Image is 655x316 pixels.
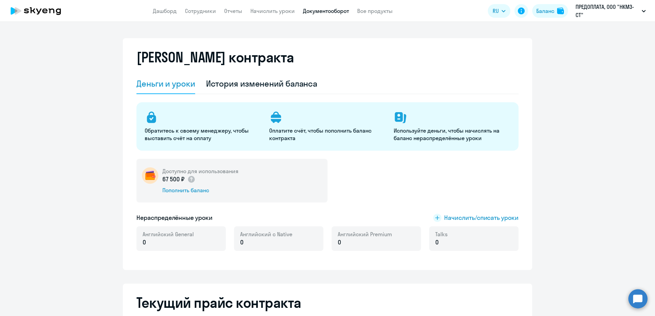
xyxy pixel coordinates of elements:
div: Деньги и уроки [136,78,195,89]
a: Сотрудники [185,7,216,14]
button: Балансbalance [532,4,568,18]
p: Обратитесь к своему менеджеру, чтобы выставить счёт на оплату [145,127,261,142]
span: 0 [143,238,146,247]
a: Все продукты [357,7,393,14]
span: Английский с Native [240,230,292,238]
span: Начислить/списать уроки [444,213,519,222]
span: RU [493,7,499,15]
a: Начислить уроки [250,7,295,14]
h2: Текущий прайс контракта [136,295,519,311]
p: Используйте деньги, чтобы начислять на баланс нераспределённые уроки [394,127,510,142]
span: Английский General [143,230,194,238]
span: 0 [240,238,244,247]
div: Баланс [536,7,554,15]
p: ПРЕДОПЛАТА, ООО "НКМЗ-СТ" [576,3,639,19]
span: 0 [435,238,439,247]
p: 67 500 ₽ [162,175,195,184]
a: Документооборот [303,7,349,14]
img: wallet-circle.png [142,167,158,184]
button: ПРЕДОПЛАТА, ООО "НКМЗ-СТ" [572,3,649,19]
a: Отчеты [224,7,242,14]
a: Дашборд [153,7,177,14]
span: Talks [435,230,448,238]
h2: [PERSON_NAME] контракта [136,49,294,65]
div: Пополнить баланс [162,186,238,194]
img: balance [557,7,564,14]
span: Английский Premium [338,230,392,238]
h5: Доступно для использования [162,167,238,175]
span: 0 [338,238,341,247]
h5: Нераспределённые уроки [136,213,213,222]
div: История изменений баланса [206,78,318,89]
button: RU [488,4,510,18]
p: Оплатите счёт, чтобы пополнить баланс контракта [269,127,385,142]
